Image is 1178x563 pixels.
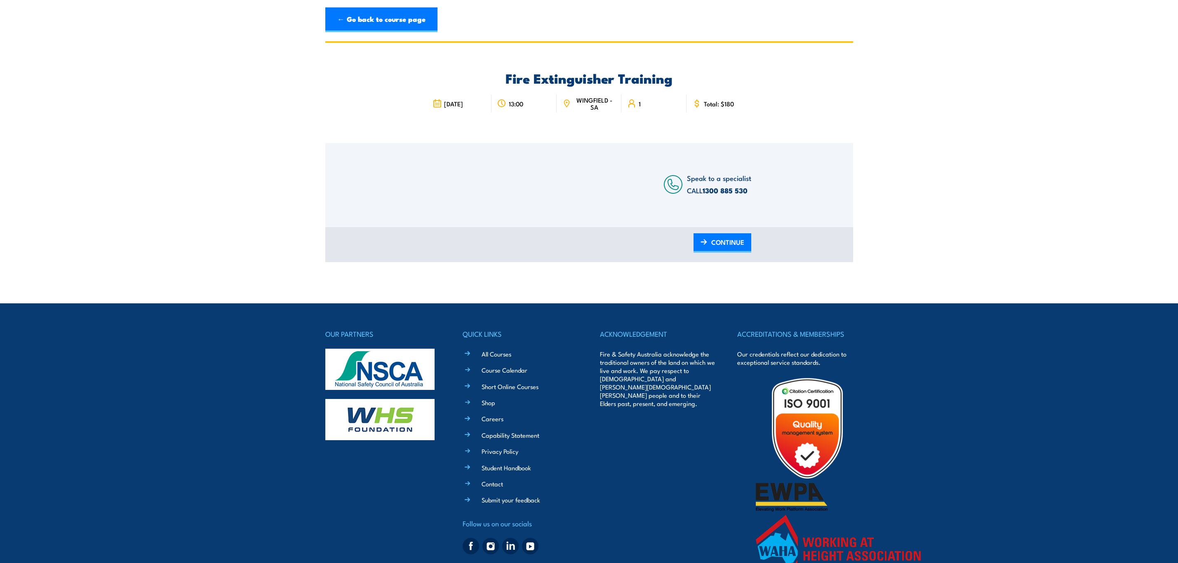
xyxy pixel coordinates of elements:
[482,479,503,488] a: Contact
[463,518,578,529] h4: Follow us on our socials
[482,495,540,504] a: Submit your feedback
[600,350,715,408] p: Fire & Safety Australia acknowledge the traditional owners of the land on which we live and work....
[325,349,435,390] img: nsca-logo-footer
[325,328,441,340] h4: OUR PARTNERS
[694,233,751,253] a: CONTINUE
[600,328,715,340] h4: ACKNOWLEDGEMENT
[444,100,463,107] span: [DATE]
[509,100,523,107] span: 13:00
[687,173,751,195] span: Speak to a specialist CALL
[325,7,437,32] a: ← Go back to course page
[573,96,616,110] span: WINGFIELD - SA
[639,100,641,107] span: 1
[482,447,518,455] a: Privacy Policy
[482,414,503,423] a: Careers
[463,328,578,340] h4: QUICK LINKS
[704,100,734,107] span: Total: $180
[482,431,539,439] a: Capability Statement
[711,231,744,253] span: CONTINUE
[482,398,495,407] a: Shop
[756,377,859,480] img: Untitled design (19)
[325,399,435,440] img: whs-logo-footer
[427,72,751,84] h2: Fire Extinguisher Training
[737,328,853,340] h4: ACCREDITATIONS & MEMBERSHIPS
[482,463,531,472] a: Student Handbook
[482,350,511,358] a: All Courses
[756,483,828,511] img: ewpa-logo
[737,350,853,366] p: Our credentials reflect our dedication to exceptional service standards.
[703,185,748,196] a: 1300 885 530
[482,366,527,374] a: Course Calendar
[482,382,538,391] a: Short Online Courses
